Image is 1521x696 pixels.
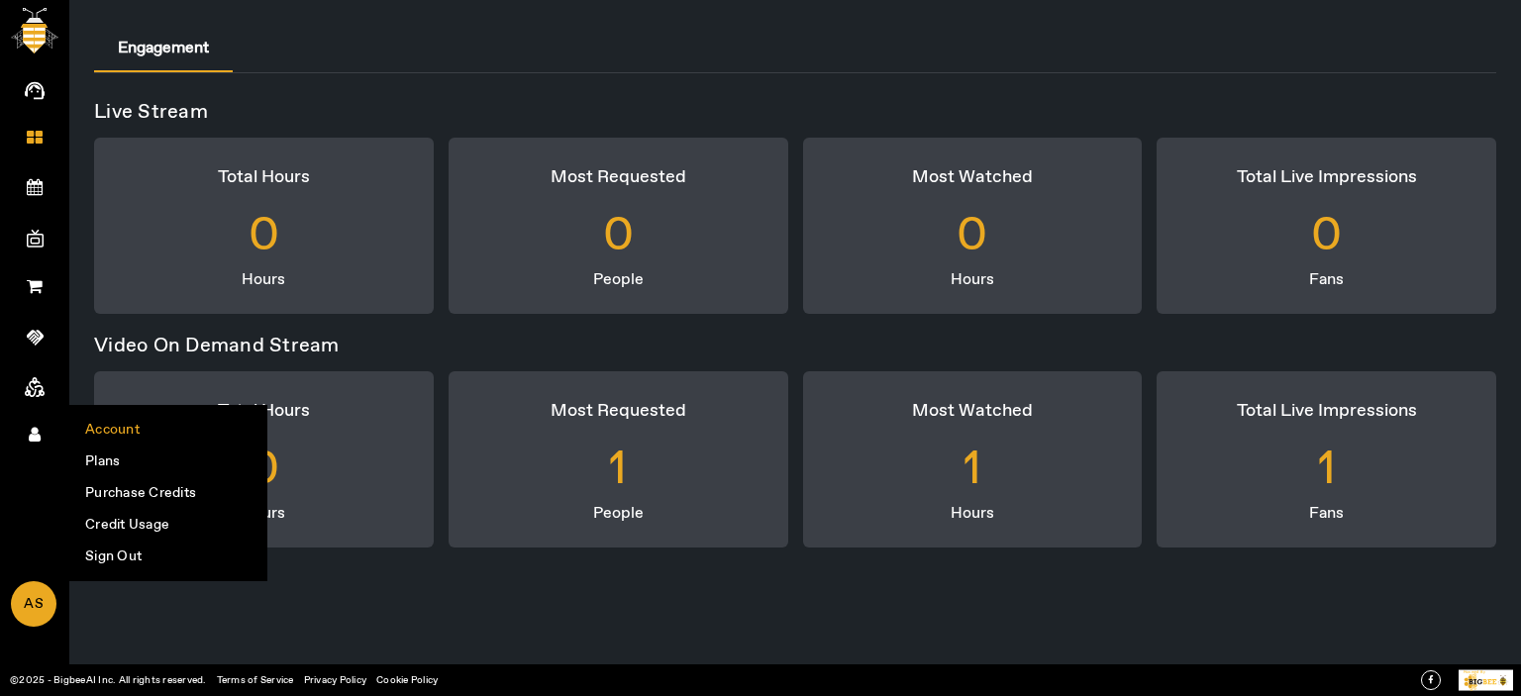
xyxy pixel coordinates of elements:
div: Most Watched [803,371,1143,426]
li: Purchase Credits [70,477,266,509]
tspan: owe [1466,669,1473,674]
a: Cookie Policy [376,673,438,687]
div: 1 [1157,426,1496,514]
div: 1 [449,426,788,514]
span: Engagement [118,41,209,56]
img: bigbee-logo.png [11,8,58,53]
div: Total Live Impressions [1157,371,1496,426]
li: Credit Usage [70,509,266,541]
div: Most Requested [449,371,788,426]
tspan: ed By [1474,669,1485,674]
div: Video On Demand Stream [94,329,1511,371]
a: Terms of Service [217,673,294,687]
tspan: P [1464,669,1467,674]
li: Plans [70,446,266,477]
div: 0 [449,192,788,280]
div: 0 [1157,192,1496,280]
div: Most Requested [449,138,788,192]
div: Total Live Impressions [1157,138,1496,192]
a: AS [11,581,56,627]
div: 0 [94,192,434,280]
li: Sign Out [70,541,266,572]
li: Account [70,414,266,446]
a: ©2025 - BigbeeAI Inc. All rights reserved. [10,673,207,687]
div: Most Watched [803,138,1143,192]
span: AS [13,583,54,626]
div: 0 [803,192,1143,280]
tspan: r [1473,669,1475,674]
div: Live Stream [94,103,1511,138]
a: Privacy Policy [304,673,367,687]
div: Total Hours [94,371,434,426]
div: 1 [803,426,1143,514]
div: Total Hours [94,138,434,192]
